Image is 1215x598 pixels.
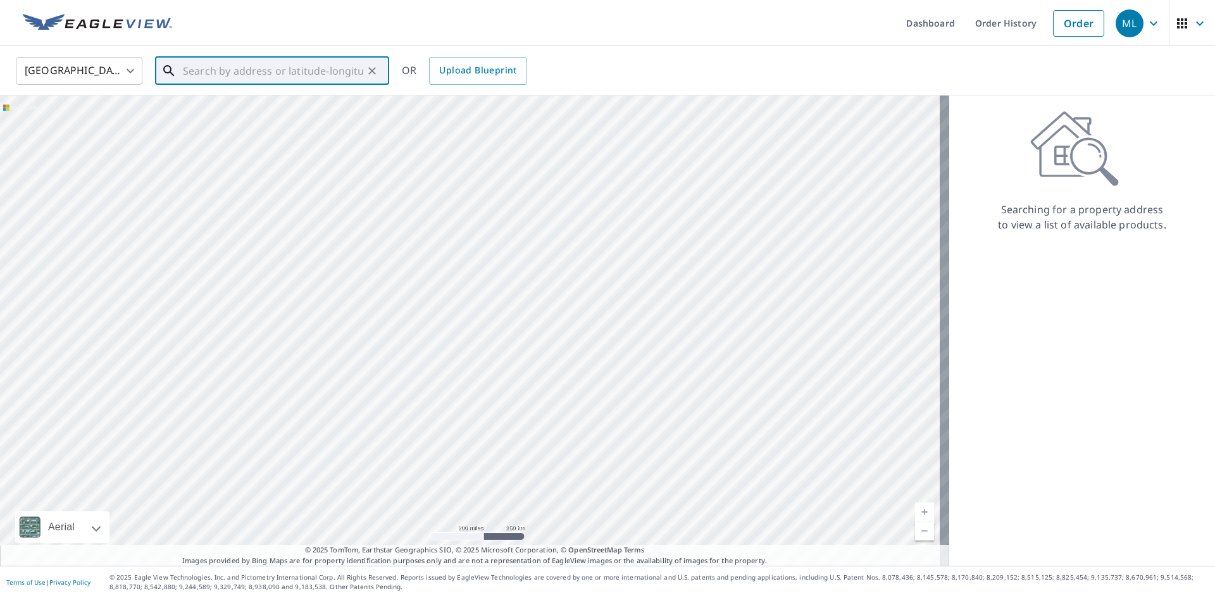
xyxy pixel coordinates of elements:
[23,14,172,33] img: EV Logo
[6,578,90,586] p: |
[439,63,516,78] span: Upload Blueprint
[915,502,934,521] a: Current Level 5, Zoom In
[624,545,645,554] a: Terms
[363,62,381,80] button: Clear
[16,53,142,89] div: [GEOGRAPHIC_DATA]
[44,511,78,543] div: Aerial
[997,202,1167,232] p: Searching for a property address to view a list of available products.
[568,545,621,554] a: OpenStreetMap
[109,573,1209,592] p: © 2025 Eagle View Technologies, Inc. and Pictometry International Corp. All Rights Reserved. Repo...
[1053,10,1104,37] a: Order
[49,578,90,587] a: Privacy Policy
[305,545,645,556] span: © 2025 TomTom, Earthstar Geographics SIO, © 2025 Microsoft Corporation, ©
[1116,9,1143,37] div: ML
[15,511,109,543] div: Aerial
[402,57,527,85] div: OR
[915,521,934,540] a: Current Level 5, Zoom Out
[183,53,363,89] input: Search by address or latitude-longitude
[6,578,46,587] a: Terms of Use
[429,57,526,85] a: Upload Blueprint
